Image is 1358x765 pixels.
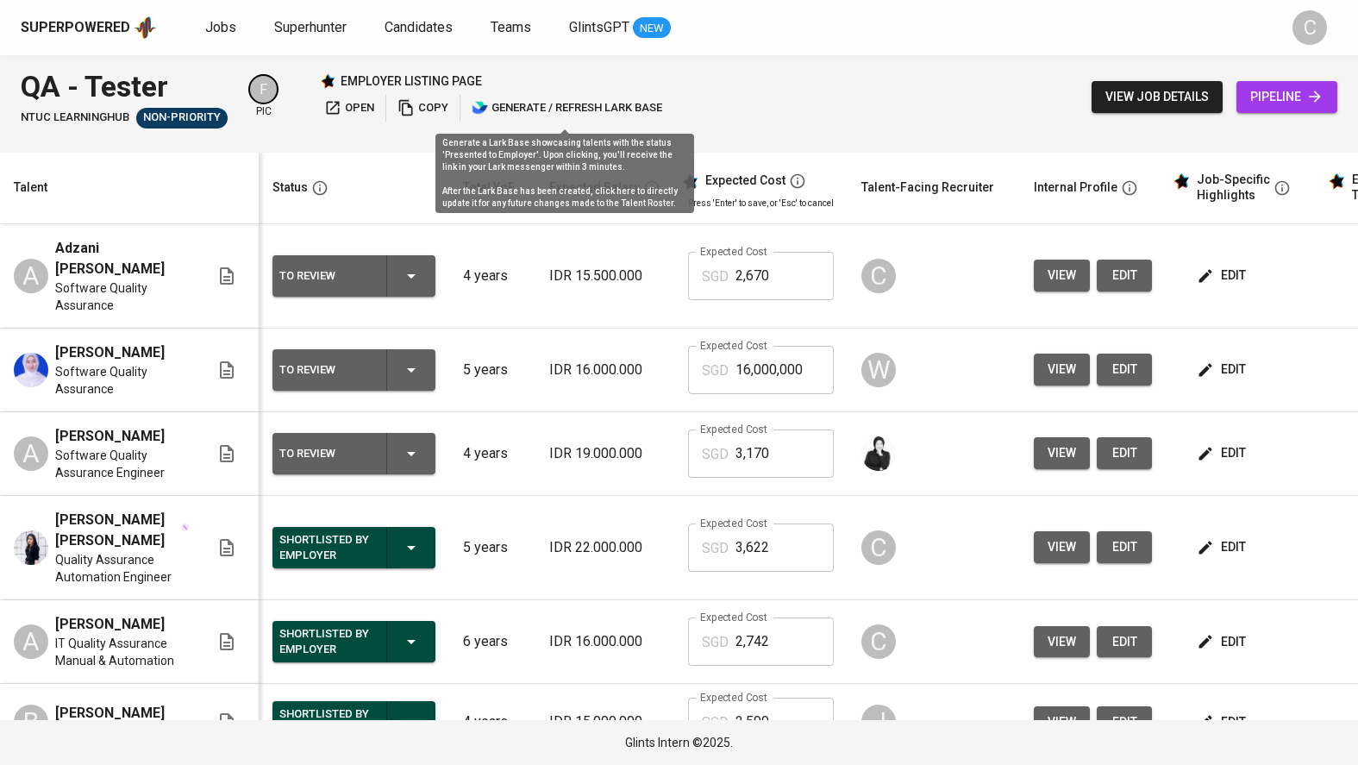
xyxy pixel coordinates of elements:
p: SGD [702,632,729,653]
button: view [1034,706,1090,738]
div: Talent-Facing Recruiter [861,177,994,198]
span: edit [1200,265,1246,286]
button: view job details [1092,81,1223,113]
span: edit [1200,359,1246,380]
img: Glints Star [320,73,335,89]
button: view [1034,437,1090,469]
p: IDR 22.000.000 [549,537,660,558]
div: A [14,436,48,471]
div: Superpowered [21,18,130,38]
div: Sufficient Talents in Pipeline [136,108,228,129]
div: QA - Tester [21,66,228,108]
div: C [861,530,896,565]
span: edit [1111,359,1138,380]
button: view [1034,354,1090,386]
div: B [14,705,48,739]
div: C [1292,10,1327,45]
span: copy [397,98,448,118]
button: To Review [272,255,435,297]
span: edit [1200,712,1246,733]
span: Software Quality Assurance [55,279,189,314]
button: Shortlisted by Employer [272,527,435,568]
span: NTUC LearningHub [21,110,129,126]
span: edit [1111,712,1138,733]
span: Teams [491,19,531,35]
div: W [861,353,896,387]
img: medwi@glints.com [861,436,896,471]
p: 5 years [463,360,522,380]
a: Candidates [385,17,456,39]
img: lark [472,99,489,116]
img: glints_star.svg [1173,172,1190,190]
button: To Review [272,349,435,391]
p: IDR 16.000.000 [549,631,660,652]
p: IDR 16.000.000 [549,360,660,380]
img: app logo [134,15,157,41]
span: view [1048,265,1076,286]
span: edit [1200,536,1246,558]
img: magic_wand.svg [181,524,189,531]
p: employer listing page [341,72,482,90]
div: pic [248,74,278,119]
a: pipeline [1236,81,1337,113]
div: To Review [279,265,372,287]
div: Expected Salary [549,177,640,198]
span: edit [1111,442,1138,464]
p: 5 years [463,537,522,558]
div: Expected Cost [705,173,785,189]
img: Nurmaulidya Marhayadi [14,353,48,387]
div: Shortlisted by Employer [279,703,372,741]
div: C [861,624,896,659]
div: A [14,624,48,659]
div: To Review [279,442,372,465]
span: [PERSON_NAME] [PERSON_NAME] [55,510,179,551]
span: [PERSON_NAME] [55,426,165,447]
div: Total YoE [463,177,515,198]
p: SGD [702,538,729,559]
span: edit [1111,265,1138,286]
p: 4 years [463,443,522,464]
button: To Review [272,433,435,474]
span: view [1048,536,1076,558]
span: view job details [1105,86,1209,108]
div: A [14,259,48,293]
button: Shortlisted by Employer [272,621,435,662]
button: edit [1097,260,1152,292]
button: edit [1097,706,1152,738]
span: view [1048,712,1076,733]
p: SGD [702,444,729,465]
span: view [1048,359,1076,380]
span: view [1048,631,1076,653]
button: copy [393,95,453,122]
img: glints_star.svg [1328,172,1345,190]
a: GlintsGPT NEW [569,17,671,39]
div: F [248,74,278,104]
span: [PERSON_NAME] [55,342,165,363]
button: Shortlisted by Employer [272,701,435,743]
button: edit [1193,260,1253,292]
button: edit [1193,531,1253,563]
button: view [1034,626,1090,658]
div: J [861,705,896,739]
span: generate / refresh lark base [472,98,662,118]
div: Status [272,177,308,198]
span: edit [1111,536,1138,558]
p: Press 'Enter' to save, or 'Esc' to cancel [688,197,834,210]
div: Internal Profile [1034,177,1117,198]
a: Teams [491,17,535,39]
p: 6 years [463,631,522,652]
p: IDR 15.500.000 [549,266,660,286]
a: Superhunter [274,17,350,39]
img: Linda Nur Anisa Amalia [14,530,48,565]
span: edit [1111,631,1138,653]
button: open [320,95,379,122]
button: edit [1097,531,1152,563]
button: edit [1193,626,1253,658]
button: edit [1097,626,1152,658]
p: IDR 15.000.000 [549,712,660,732]
img: glints_star.svg [681,173,698,191]
span: Software Quality Assurance Engineer [55,447,189,481]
